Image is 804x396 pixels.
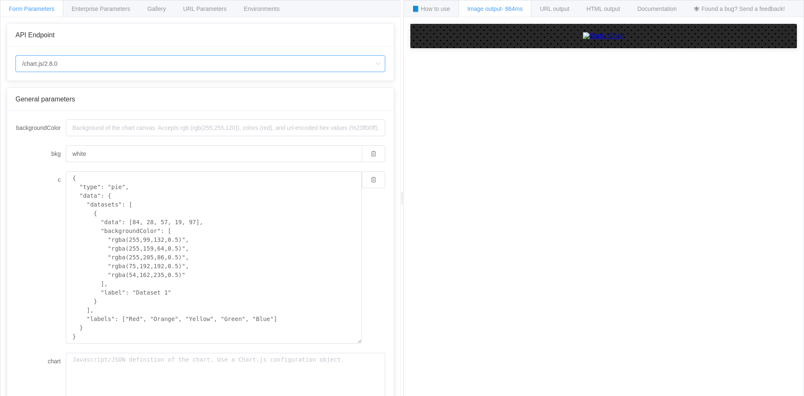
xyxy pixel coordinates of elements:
[502,5,523,12] span: - 864ms
[147,5,166,12] span: Gallery
[9,5,54,12] span: Form Parameters
[587,5,620,12] span: HTML output
[540,5,569,12] span: URL output
[637,5,677,12] span: Documentation
[183,5,227,12] span: URL Parameters
[15,96,75,103] span: General parameters
[66,119,385,136] input: Background of the chart canvas. Accepts rgb (rgb(255,255,120)), colors (red), and url-encoded hex...
[583,32,625,40] img: Static Chart
[15,119,66,136] label: backgroundColor
[15,171,66,188] label: c
[15,145,66,162] label: bkg
[244,5,280,12] span: Environments
[15,55,385,72] input: Select
[694,5,785,12] span: 🕷 Found a bug? Send a feedback!
[412,5,450,12] span: 📘 How to use
[66,145,362,162] input: Background of the chart canvas. Accepts rgb (rgb(255,255,120)), colors (red), and url-encoded hex...
[15,31,54,39] span: API Endpoint
[15,353,66,370] label: chart
[72,5,130,12] span: Enterprise Parameters
[467,5,523,12] span: Image output
[419,32,789,40] a: Static Chart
